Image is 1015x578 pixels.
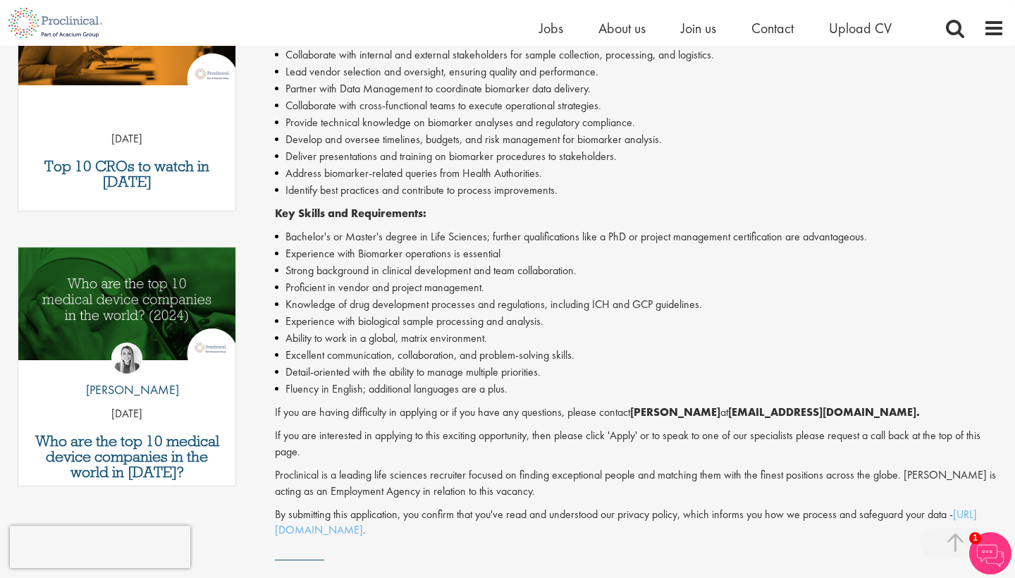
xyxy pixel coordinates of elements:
[275,47,1004,63] li: Collaborate with internal and external stakeholders for sample collection, processing, and logist...
[275,507,1004,539] p: By submitting this application, you confirm that you've read and understood our privacy policy, w...
[829,19,892,37] a: Upload CV
[275,262,1004,279] li: Strong background in clinical development and team collaboration.
[18,406,235,422] p: [DATE]
[275,245,1004,262] li: Experience with Biomarker operations is essential
[630,405,720,419] strong: [PERSON_NAME]
[18,247,235,360] img: Top 10 Medical Device Companies 2024
[75,381,179,399] p: [PERSON_NAME]
[681,19,716,37] a: Join us
[275,330,1004,347] li: Ability to work in a global, matrix environment.
[18,131,235,147] p: [DATE]
[275,381,1004,398] li: Fluency in English; additional languages are a plus.
[539,19,563,37] a: Jobs
[275,428,1004,460] p: If you are interested in applying to this exciting opportunity, then please click 'Apply' or to s...
[969,532,1011,574] img: Chatbot
[75,343,179,406] a: Hannah Burke [PERSON_NAME]
[275,228,1004,245] li: Bachelor's or Master's degree in Life Sciences; further qualifications like a PhD or project mana...
[598,19,646,37] a: About us
[275,364,1004,381] li: Detail-oriented with the ability to manage multiple priorities.
[275,347,1004,364] li: Excellent communication, collaboration, and problem-solving skills.
[275,114,1004,131] li: Provide technical knowledge on biomarker analyses and regulatory compliance.
[25,159,228,190] a: Top 10 CROs to watch in [DATE]
[275,279,1004,296] li: Proficient in vendor and project management.
[111,343,142,374] img: Hannah Burke
[275,182,1004,199] li: Identify best practices and contribute to process improvements.
[275,296,1004,313] li: Knowledge of drug development processes and regulations, including ICH and GCP guidelines.
[275,313,1004,330] li: Experience with biological sample processing and analysis.
[275,97,1004,114] li: Collaborate with cross-functional teams to execute operational strategies.
[275,63,1004,80] li: Lead vendor selection and oversight, ensuring quality and performance.
[751,19,794,37] a: Contact
[18,247,235,372] a: Link to a post
[275,165,1004,182] li: Address biomarker-related queries from Health Authorities.
[728,405,920,419] strong: [EMAIL_ADDRESS][DOMAIN_NAME].
[275,405,1004,421] p: If you are having difficulty in applying or if you have any questions, please contact at
[275,148,1004,165] li: Deliver presentations and training on biomarker procedures to stakeholders.
[275,507,977,538] a: [URL][DOMAIN_NAME]
[275,467,1004,500] p: Proclinical is a leading life sciences recruiter focused on finding exceptional people and matchi...
[10,526,190,568] iframe: reCAPTCHA
[275,206,426,221] strong: Key Skills and Requirements:
[275,80,1004,97] li: Partner with Data Management to coordinate biomarker data delivery.
[275,131,1004,148] li: Develop and oversee timelines, budgets, and risk management for biomarker analysis.
[25,433,228,480] a: Who are the top 10 medical device companies in the world in [DATE]?
[969,532,981,544] span: 1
